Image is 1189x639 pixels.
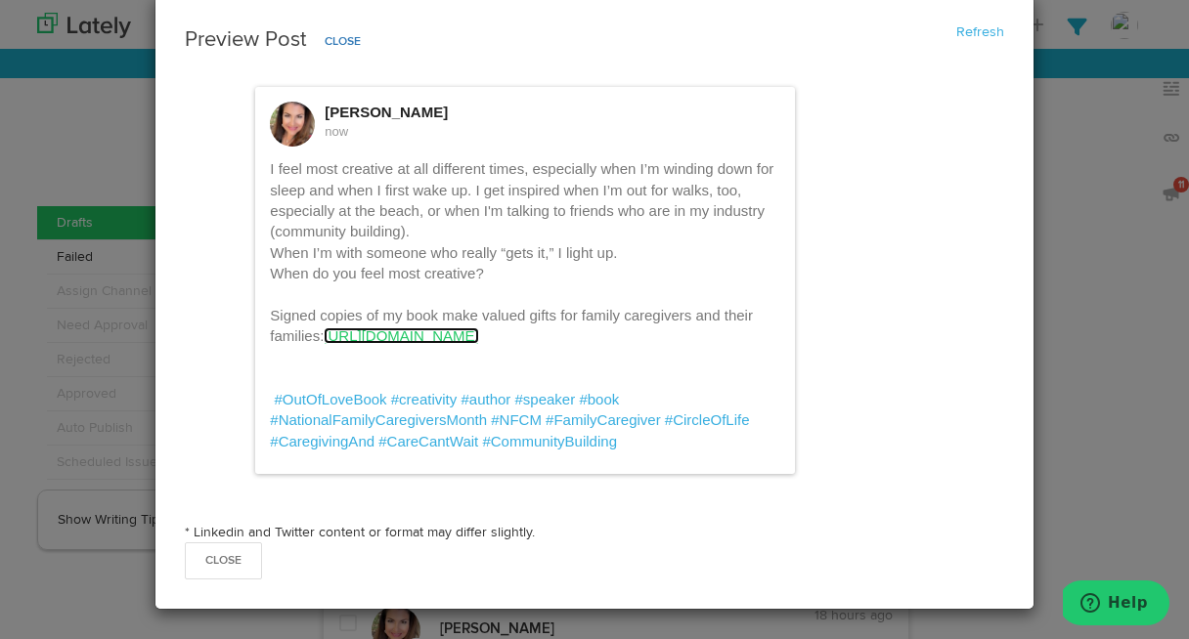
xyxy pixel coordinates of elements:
[275,391,387,407] a: #OutOfLoveBook
[546,411,661,428] a: #FamilyCaregiver
[270,411,487,428] a: #NationalFamilyCaregiversMonth
[325,104,448,120] span: [PERSON_NAME]
[270,123,780,142] span: now
[185,25,1004,58] h3: Preview Post
[956,25,1004,39] a: Refresh
[378,433,478,449] a: #CareCantWait
[391,391,458,407] a: #creativity
[515,391,576,407] a: #speaker
[1063,580,1169,629] iframe: Opens a widget where you can find more information
[461,391,510,407] a: #author
[491,411,542,428] a: #NFCM
[185,526,535,539] span: * Linkedin and Twitter content or format may differ slightly.
[185,542,262,579] button: Close
[270,102,315,147] img: 1715701749963
[482,433,617,449] a: #CommunityBuilding
[312,27,374,58] button: Close
[270,158,780,451] p: I feel most creative at all different times, especially when I’m winding down for sleep and when ...
[324,327,478,344] a: [URL][DOMAIN_NAME]
[270,433,374,449] a: #CaregivingAnd
[579,391,619,407] a: #book
[665,411,750,428] a: #CircleOfLife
